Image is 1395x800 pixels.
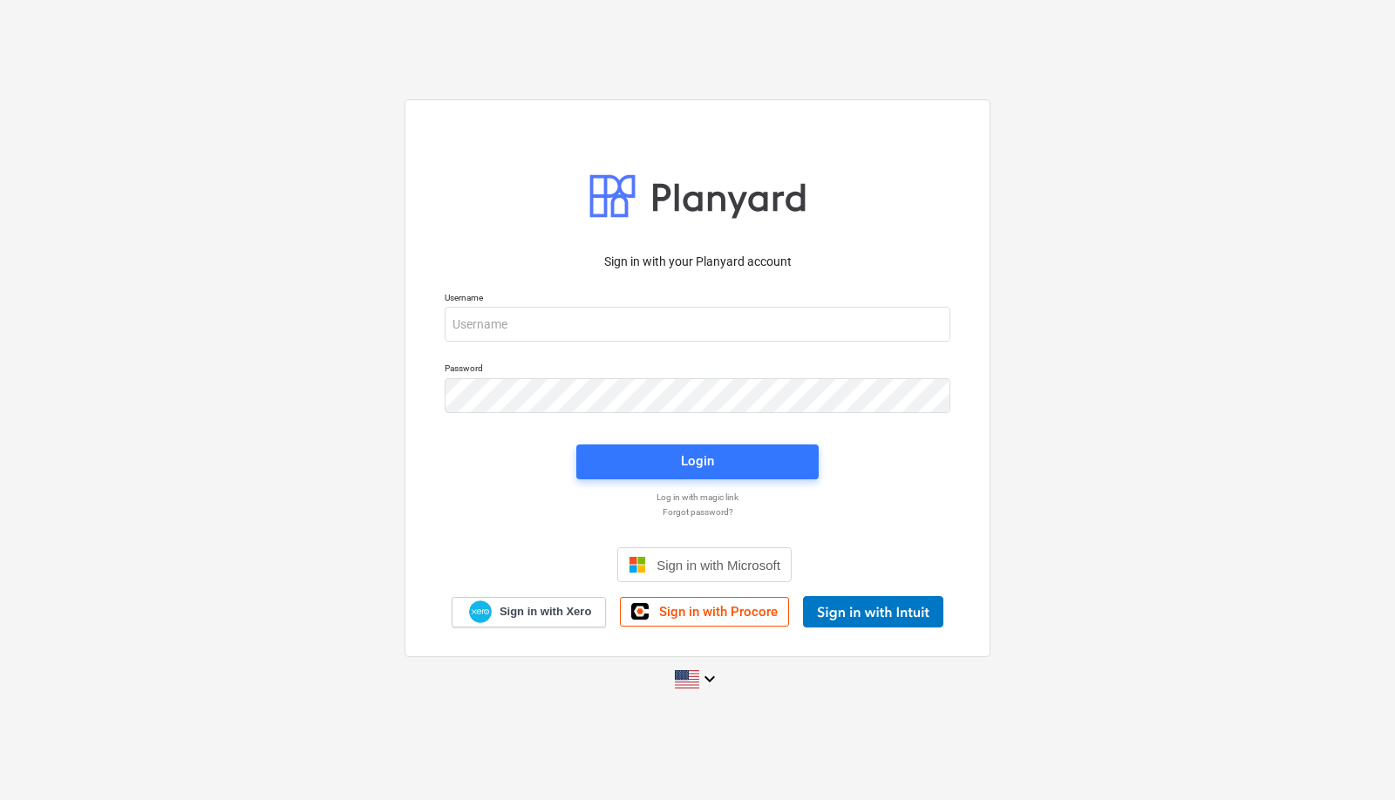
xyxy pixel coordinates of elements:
[629,556,646,573] img: Microsoft logo
[500,604,591,620] span: Sign in with Xero
[657,558,780,573] span: Sign in with Microsoft
[445,307,950,342] input: Username
[620,597,789,627] a: Sign in with Procore
[659,604,778,620] span: Sign in with Procore
[436,492,959,503] a: Log in with magic link
[699,668,720,689] i: keyboard_arrow_down
[445,292,950,307] p: Username
[452,597,607,627] a: Sign in with Xero
[445,363,950,377] p: Password
[445,253,950,271] p: Sign in with your Planyard account
[681,450,714,472] div: Login
[436,506,959,518] a: Forgot password?
[576,444,819,479] button: Login
[469,600,492,624] img: Xero logo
